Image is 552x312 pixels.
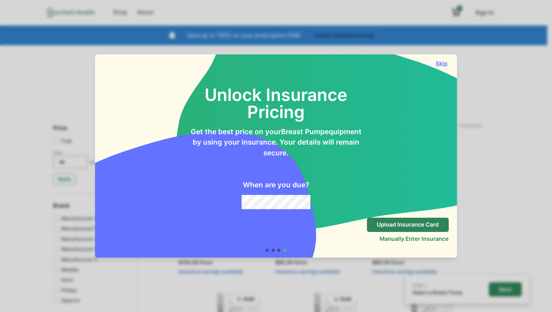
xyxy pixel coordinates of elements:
[380,235,449,242] button: Manually Enter Insurance
[367,218,449,232] button: Upload Insurance Card
[377,221,439,228] p: Upload Insurance Card
[190,70,363,121] h2: Unlock Insurance Pricing
[243,181,309,189] h2: When are you due?
[435,60,449,67] button: Skip
[190,126,363,158] p: Get the best price on your Breast Pump equipment by using your insurance. Your details will remai...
